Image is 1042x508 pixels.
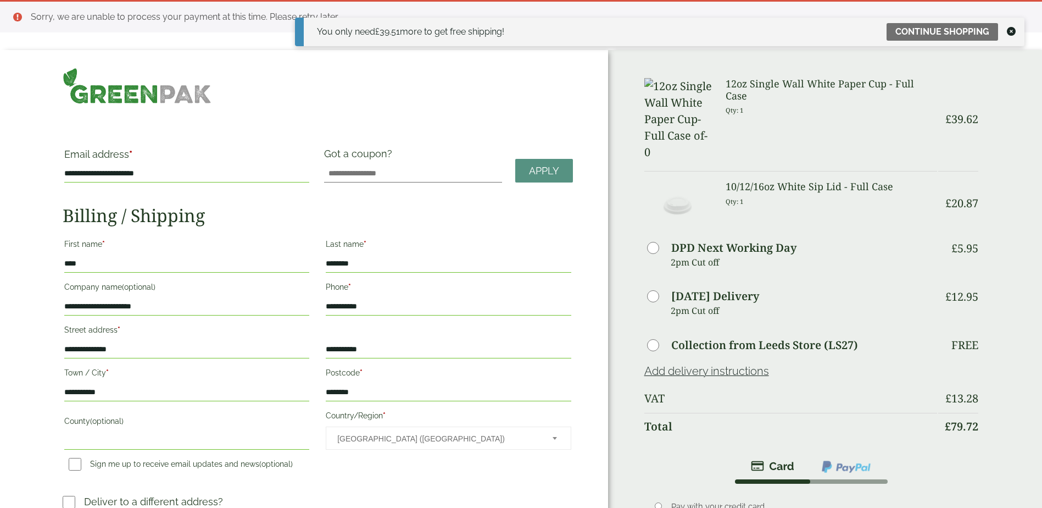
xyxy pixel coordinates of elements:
[751,460,794,473] img: stripe.png
[945,419,978,434] bdi: 79.72
[644,385,938,412] th: VAT
[317,25,504,38] div: You only need more to get free shipping!
[63,205,573,226] h2: Billing / Shipping
[644,78,712,161] img: 12oz Single Wall White Paper Cup-Full Case of-0
[945,112,951,126] span: £
[951,241,978,256] bdi: 5.95
[726,197,744,206] small: Qty: 1
[375,26,380,37] span: £
[726,78,937,102] h3: 12oz Single Wall White Paper Cup - Full Case
[118,325,120,334] abbr: required
[945,196,951,211] span: £
[348,283,351,291] abbr: required
[951,241,957,256] span: £
[671,291,759,302] label: [DATE] Delivery
[375,26,400,37] span: 39.51
[326,365,571,384] label: Postcode
[337,427,537,450] span: United Kingdom (UK)
[671,254,938,270] p: 2pm Cut off
[644,365,769,378] a: Add delivery instructions
[671,340,858,351] label: Collection from Leeds Store (LS27)
[64,279,309,298] label: Company name
[364,240,366,249] abbr: required
[945,289,951,304] span: £
[821,460,872,474] img: ppcp-gateway.png
[945,391,951,406] span: £
[63,68,211,104] img: GreenPak Supplies
[129,148,132,160] abbr: required
[671,302,938,319] p: 2pm Cut off
[64,413,309,432] label: County
[64,322,309,341] label: Street address
[360,368,363,377] abbr: required
[106,368,109,377] abbr: required
[122,283,155,291] span: (optional)
[326,408,571,427] label: Country/Region
[102,240,105,249] abbr: required
[887,23,998,41] a: Continue shopping
[259,460,293,468] span: (optional)
[945,391,978,406] bdi: 13.28
[64,365,309,384] label: Town / City
[726,181,937,193] h3: 10/12/16oz White Sip Lid - Full Case
[383,411,386,420] abbr: required
[324,148,397,165] label: Got a coupon?
[529,165,559,177] span: Apply
[945,289,978,304] bdi: 12.95
[671,242,796,253] label: DPD Next Working Day
[726,106,744,114] small: Qty: 1
[945,112,978,126] bdi: 39.62
[326,427,571,450] span: Country/Region
[326,279,571,298] label: Phone
[644,413,938,440] th: Total
[945,419,951,434] span: £
[90,417,124,426] span: (optional)
[64,236,309,255] label: First name
[64,150,309,165] label: Email address
[69,458,81,471] input: Sign me up to receive email updates and news(optional)
[951,339,978,352] p: Free
[515,159,573,183] a: Apply
[64,460,297,472] label: Sign me up to receive email updates and news
[945,196,978,211] bdi: 20.87
[326,236,571,255] label: Last name
[31,10,1024,24] li: Sorry, we are unable to process your payment at this time. Please retry later.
